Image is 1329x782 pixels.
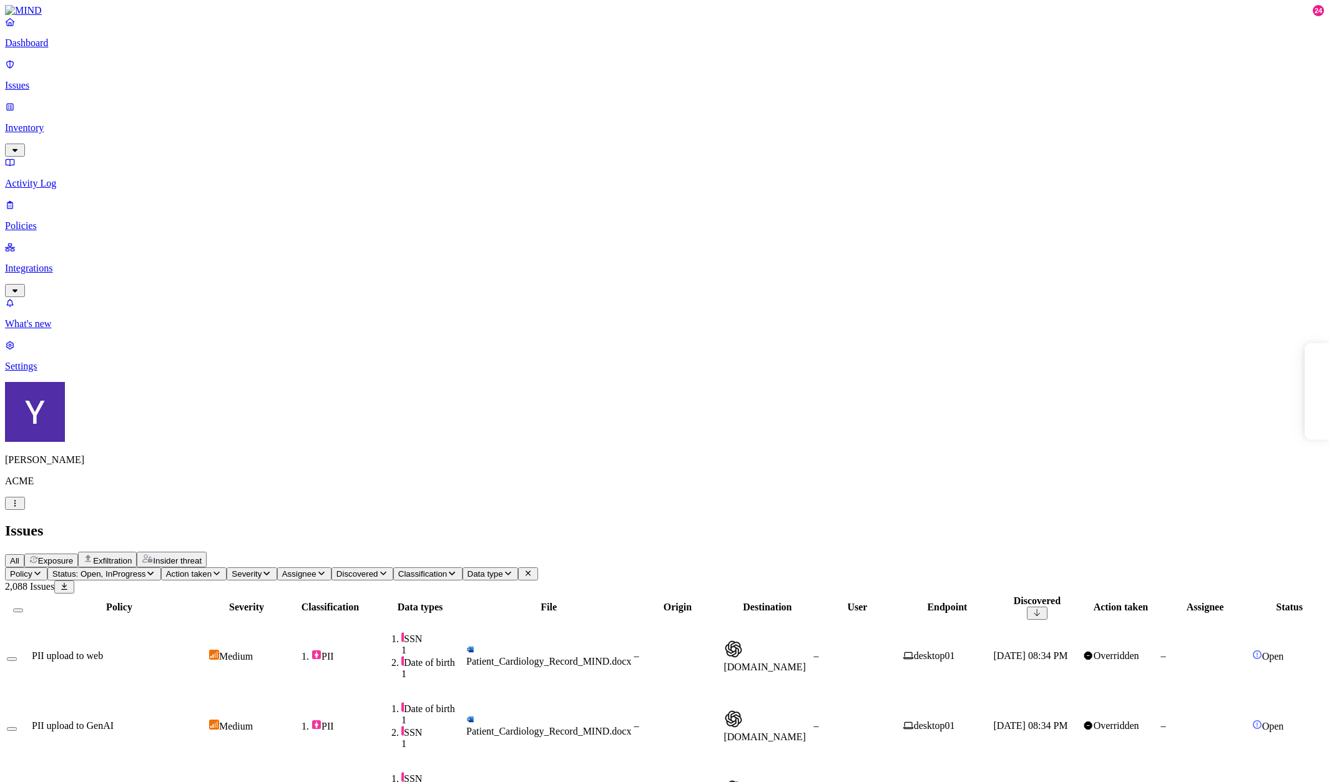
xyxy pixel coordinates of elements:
[993,595,1081,607] div: Discovered
[10,556,19,565] span: All
[336,569,378,579] span: Discovered
[5,59,1324,91] a: Issues
[466,645,474,653] img: microsoft-word
[723,639,743,659] img: chatgpt.com favicon
[5,361,1324,372] p: Settings
[914,650,955,661] span: desktop01
[723,662,806,672] span: [DOMAIN_NAME]
[5,382,65,442] img: Yana Orhov
[401,738,464,750] div: 1
[376,602,464,613] div: Data types
[993,650,1067,661] span: [DATE] 08:34 PM
[1094,650,1139,661] span: Overridden
[1313,5,1324,16] div: 24
[723,709,743,729] img: chatgpt.com favicon
[5,16,1324,49] a: Dashboard
[903,602,991,613] div: Endpoint
[5,263,1324,274] p: Integrations
[219,651,253,662] span: Medium
[993,720,1067,731] span: [DATE] 08:34 PM
[401,645,464,656] div: 1
[401,772,404,782] img: pii-line
[401,702,464,715] div: Date of birth
[1252,602,1327,613] div: Status
[5,5,42,16] img: MIND
[401,715,464,726] div: 1
[1160,720,1165,731] span: –
[209,650,219,660] img: severity-medium
[311,650,321,660] img: pii
[634,720,639,731] span: –
[5,476,1324,487] p: ACME
[813,650,818,661] span: –
[5,242,1324,295] a: Integrations
[1094,720,1139,731] span: Overridden
[401,656,404,666] img: pii-line
[10,569,32,579] span: Policy
[7,727,17,731] button: Select row
[468,569,503,579] span: Data type
[401,668,464,680] div: 1
[311,720,321,730] img: pii
[5,178,1324,189] p: Activity Log
[634,650,639,661] span: –
[466,656,631,667] span: Patient_Cardiology_Record_MIND.docx
[401,726,404,736] img: pii-line
[7,657,17,661] button: Select row
[5,80,1324,91] p: Issues
[32,650,103,661] span: PII upload to web
[219,721,253,731] span: Medium
[914,720,955,731] span: desktop01
[5,220,1324,232] p: Policies
[5,5,1324,16] a: MIND
[401,726,464,738] div: SSN
[5,318,1324,330] p: What's new
[38,556,73,565] span: Exposure
[282,569,316,579] span: Assignee
[93,556,132,565] span: Exfiltration
[634,602,721,613] div: Origin
[311,720,374,732] div: PII
[5,297,1324,330] a: What's new
[1252,650,1262,660] img: status-open
[5,522,1324,539] h2: Issues
[813,602,901,613] div: User
[209,720,219,730] img: severity-medium
[52,569,146,579] span: Status: Open, InProgress
[1160,650,1165,661] span: –
[5,122,1324,134] p: Inventory
[5,199,1324,232] a: Policies
[466,726,631,736] span: Patient_Cardiology_Record_MIND.docx
[401,656,464,668] div: Date of birth
[1160,602,1249,613] div: Assignee
[401,632,464,645] div: SSN
[232,569,262,579] span: Severity
[13,608,23,612] button: Select all
[1262,721,1284,731] span: Open
[401,632,404,642] img: pii-line
[723,731,806,742] span: [DOMAIN_NAME]
[466,602,631,613] div: File
[1083,602,1158,613] div: Action taken
[723,602,811,613] div: Destination
[1262,651,1284,662] span: Open
[5,37,1324,49] p: Dashboard
[466,715,474,723] img: microsoft-word
[5,454,1324,466] p: [PERSON_NAME]
[401,702,404,712] img: pii-line
[5,340,1324,372] a: Settings
[398,569,448,579] span: Classification
[5,157,1324,189] a: Activity Log
[5,101,1324,155] a: Inventory
[1252,720,1262,730] img: status-open
[153,556,202,565] span: Insider threat
[209,602,284,613] div: Severity
[813,720,818,731] span: –
[32,602,207,613] div: Policy
[311,650,374,662] div: PII
[287,602,374,613] div: Classification
[166,569,212,579] span: Action taken
[32,720,114,731] span: PII upload to GenAI
[5,581,54,592] span: 2,088 Issues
